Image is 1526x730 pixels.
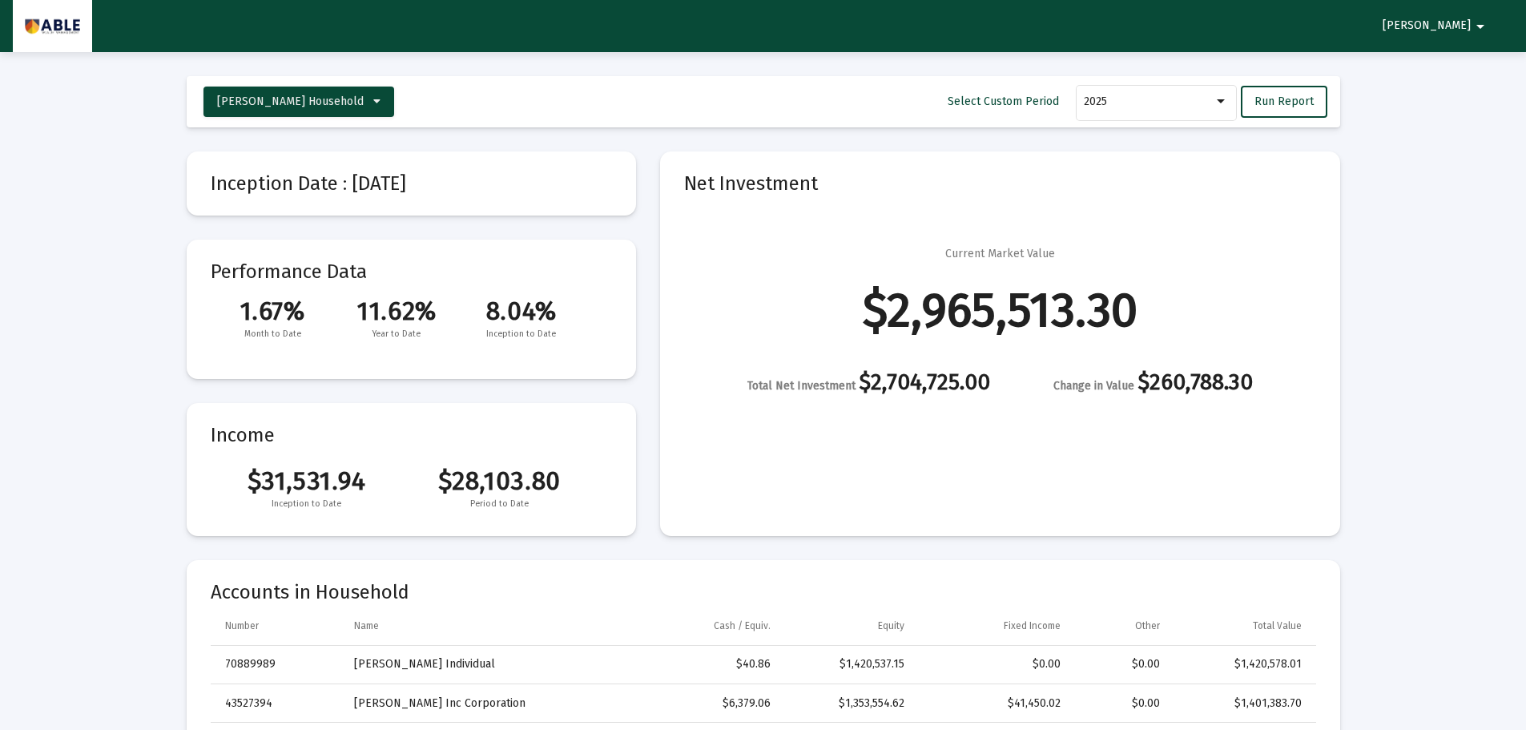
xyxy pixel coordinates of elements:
[403,466,596,496] span: $28,103.80
[211,175,612,192] mat-card-title: Inception Date : [DATE]
[1171,607,1316,645] td: Column Total Value
[714,619,771,632] div: Cash / Equiv.
[793,696,904,712] div: $1,353,554.62
[1135,619,1160,632] div: Other
[1254,95,1314,108] span: Run Report
[1182,656,1302,672] div: $1,420,578.01
[1072,607,1170,645] td: Column Other
[1004,619,1061,632] div: Fixed Income
[203,87,394,117] button: [PERSON_NAME] Household
[747,374,990,394] div: $2,704,725.00
[343,646,627,684] td: [PERSON_NAME] Individual
[211,684,343,723] td: 43527394
[1053,379,1134,393] span: Change in Value
[211,646,343,684] td: 70889989
[626,607,782,645] td: Column Cash / Equiv.
[459,326,583,342] span: Inception to Date
[1383,19,1471,33] span: [PERSON_NAME]
[403,496,596,512] span: Period to Date
[1471,10,1490,42] mat-icon: arrow_drop_down
[25,10,80,42] img: Dashboard
[211,326,335,342] span: Month to Date
[927,656,1061,672] div: $0.00
[225,619,259,632] div: Number
[1083,656,1159,672] div: $0.00
[1083,696,1159,712] div: $0.00
[927,696,1061,712] div: $41,450.02
[217,95,364,108] span: [PERSON_NAME] Household
[343,607,627,645] td: Column Name
[211,607,343,645] td: Column Number
[335,296,459,326] span: 11.62%
[354,619,379,632] div: Name
[211,584,1316,600] mat-card-title: Accounts in Household
[1363,10,1509,42] button: [PERSON_NAME]
[343,684,627,723] td: [PERSON_NAME] Inc Corporation
[878,619,904,632] div: Equity
[638,696,771,712] div: $6,379.06
[211,466,404,496] span: $31,531.94
[684,175,1316,192] mat-card-title: Net Investment
[793,656,904,672] div: $1,420,537.15
[335,326,459,342] span: Year to Date
[459,296,583,326] span: 8.04%
[948,95,1059,108] span: Select Custom Period
[211,427,612,443] mat-card-title: Income
[211,496,404,512] span: Inception to Date
[1084,95,1107,108] span: 2025
[638,656,771,672] div: $40.86
[211,264,612,342] mat-card-title: Performance Data
[916,607,1073,645] td: Column Fixed Income
[1241,86,1327,118] button: Run Report
[863,302,1137,318] div: $2,965,513.30
[1253,619,1302,632] div: Total Value
[1182,696,1302,712] div: $1,401,383.70
[1053,374,1253,394] div: $260,788.30
[782,607,916,645] td: Column Equity
[945,246,1055,262] div: Current Market Value
[211,296,335,326] span: 1.67%
[747,379,856,393] span: Total Net Investment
